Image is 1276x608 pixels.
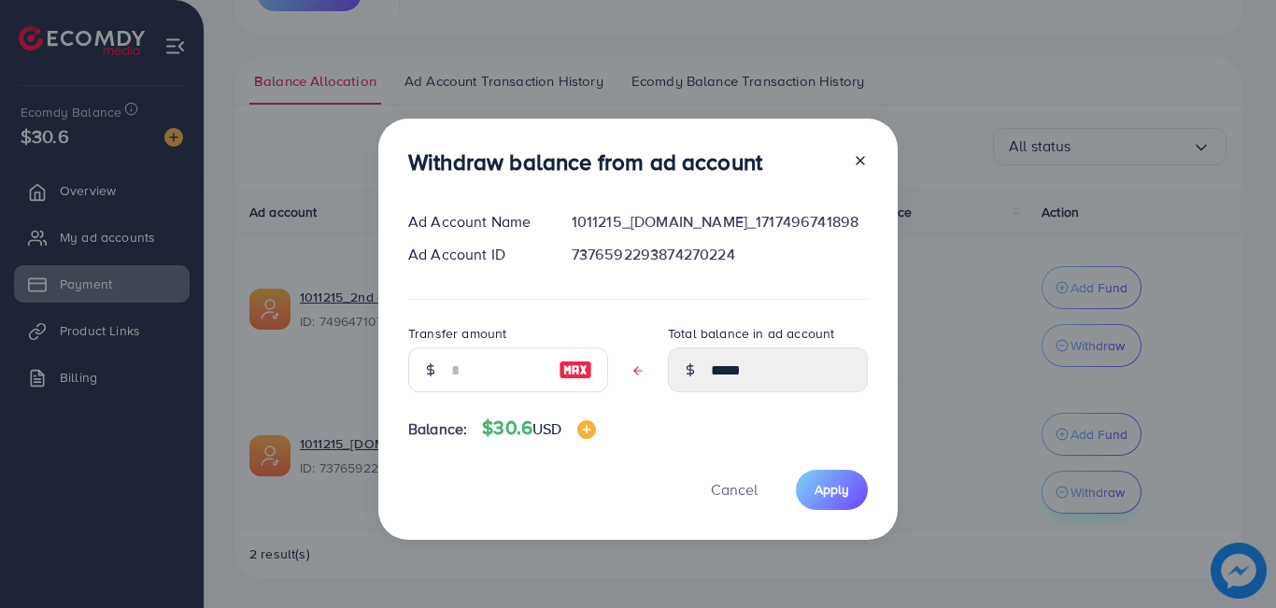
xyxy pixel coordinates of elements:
label: Transfer amount [408,324,506,343]
button: Apply [796,470,868,510]
span: USD [532,418,561,439]
span: Cancel [711,479,758,500]
span: Balance: [408,418,467,440]
div: 7376592293874270224 [557,244,883,265]
div: Ad Account ID [393,244,557,265]
div: Ad Account Name [393,211,557,233]
button: Cancel [688,470,781,510]
h3: Withdraw balance from ad account [408,148,762,176]
h4: $30.6 [482,417,595,440]
img: image [559,359,592,381]
label: Total balance in ad account [668,324,834,343]
img: image [577,420,596,439]
span: Apply [815,480,849,499]
div: 1011215_[DOMAIN_NAME]_1717496741898 [557,211,883,233]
